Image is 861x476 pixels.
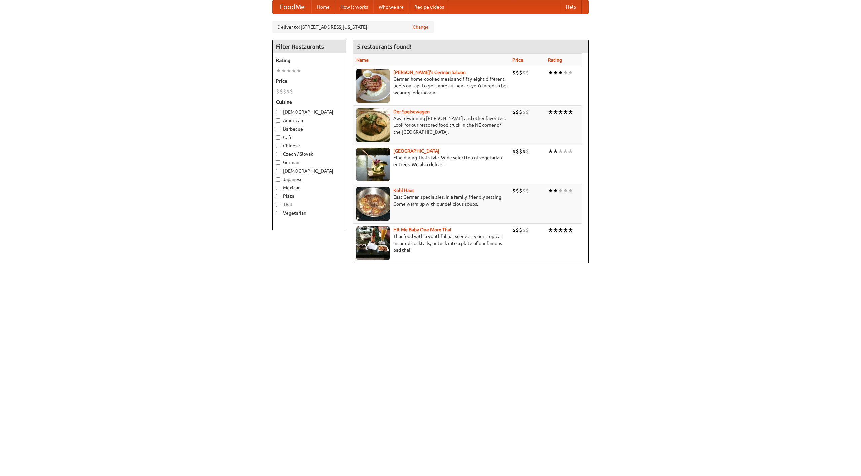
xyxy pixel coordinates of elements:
[558,148,563,155] li: ★
[409,0,449,14] a: Recipe videos
[558,187,563,194] li: ★
[286,67,291,74] li: ★
[356,233,507,253] p: Thai food with a youthful bar scene. Try our tropical inspired cocktails, or tuck into a plate of...
[296,67,301,74] li: ★
[273,0,311,14] a: FoodMe
[548,57,562,63] a: Rating
[563,69,568,76] li: ★
[283,88,286,95] li: $
[512,187,516,194] li: $
[286,88,290,95] li: $
[356,108,390,142] img: speisewagen.jpg
[393,188,414,193] b: Kohl Haus
[276,109,343,115] label: [DEMOGRAPHIC_DATA]
[526,148,529,155] li: $
[548,108,553,116] li: ★
[276,184,343,191] label: Mexican
[373,0,409,14] a: Who we are
[558,69,563,76] li: ★
[553,148,558,155] li: ★
[276,117,343,124] label: American
[522,148,526,155] li: $
[563,148,568,155] li: ★
[276,151,343,157] label: Czech / Slovak
[522,187,526,194] li: $
[276,193,343,199] label: Pizza
[561,0,582,14] a: Help
[563,226,568,234] li: ★
[279,88,283,95] li: $
[356,57,369,63] a: Name
[526,226,529,234] li: $
[276,142,343,149] label: Chinese
[393,148,439,154] a: [GEOGRAPHIC_DATA]
[276,169,280,173] input: [DEMOGRAPHIC_DATA]
[522,108,526,116] li: $
[276,125,343,132] label: Barbecue
[276,99,343,105] h5: Cuisine
[519,148,522,155] li: $
[356,76,507,96] p: German home-cooked meals and fifty-eight different beers on tap. To get more authentic, you'd nee...
[516,226,519,234] li: $
[512,108,516,116] li: $
[393,109,430,114] a: Der Speisewagen
[548,69,553,76] li: ★
[335,0,373,14] a: How it works
[558,108,563,116] li: ★
[357,43,411,50] ng-pluralize: 5 restaurants found!
[522,226,526,234] li: $
[519,187,522,194] li: $
[413,24,429,30] a: Change
[516,148,519,155] li: $
[512,148,516,155] li: $
[356,69,390,103] img: esthers.jpg
[276,152,280,156] input: Czech / Slovak
[563,187,568,194] li: ★
[356,154,507,168] p: Fine dining Thai-style. Wide selection of vegetarian entrées. We also deliver.
[516,187,519,194] li: $
[512,69,516,76] li: $
[276,110,280,114] input: [DEMOGRAPHIC_DATA]
[276,144,280,148] input: Chinese
[356,226,390,260] img: babythai.jpg
[273,40,346,53] h4: Filter Restaurants
[548,187,553,194] li: ★
[276,201,343,208] label: Thai
[553,69,558,76] li: ★
[526,108,529,116] li: $
[548,148,553,155] li: ★
[356,148,390,181] img: satay.jpg
[276,78,343,84] h5: Price
[519,108,522,116] li: $
[548,226,553,234] li: ★
[568,226,573,234] li: ★
[393,227,451,232] a: Hit Me Baby One More Thai
[526,187,529,194] li: $
[276,118,280,123] input: American
[290,88,293,95] li: $
[276,127,280,131] input: Barbecue
[276,160,280,165] input: German
[272,21,434,33] div: Deliver to: [STREET_ADDRESS][US_STATE]
[276,176,343,183] label: Japanese
[276,88,279,95] li: $
[281,67,286,74] li: ★
[276,194,280,198] input: Pizza
[558,226,563,234] li: ★
[276,67,281,74] li: ★
[276,135,280,140] input: Cafe
[356,187,390,221] img: kohlhaus.jpg
[553,108,558,116] li: ★
[526,69,529,76] li: $
[512,226,516,234] li: $
[276,186,280,190] input: Mexican
[393,70,466,75] a: [PERSON_NAME]'s German Saloon
[311,0,335,14] a: Home
[276,134,343,141] label: Cafe
[276,168,343,174] label: [DEMOGRAPHIC_DATA]
[276,159,343,166] label: German
[522,69,526,76] li: $
[276,210,343,216] label: Vegetarian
